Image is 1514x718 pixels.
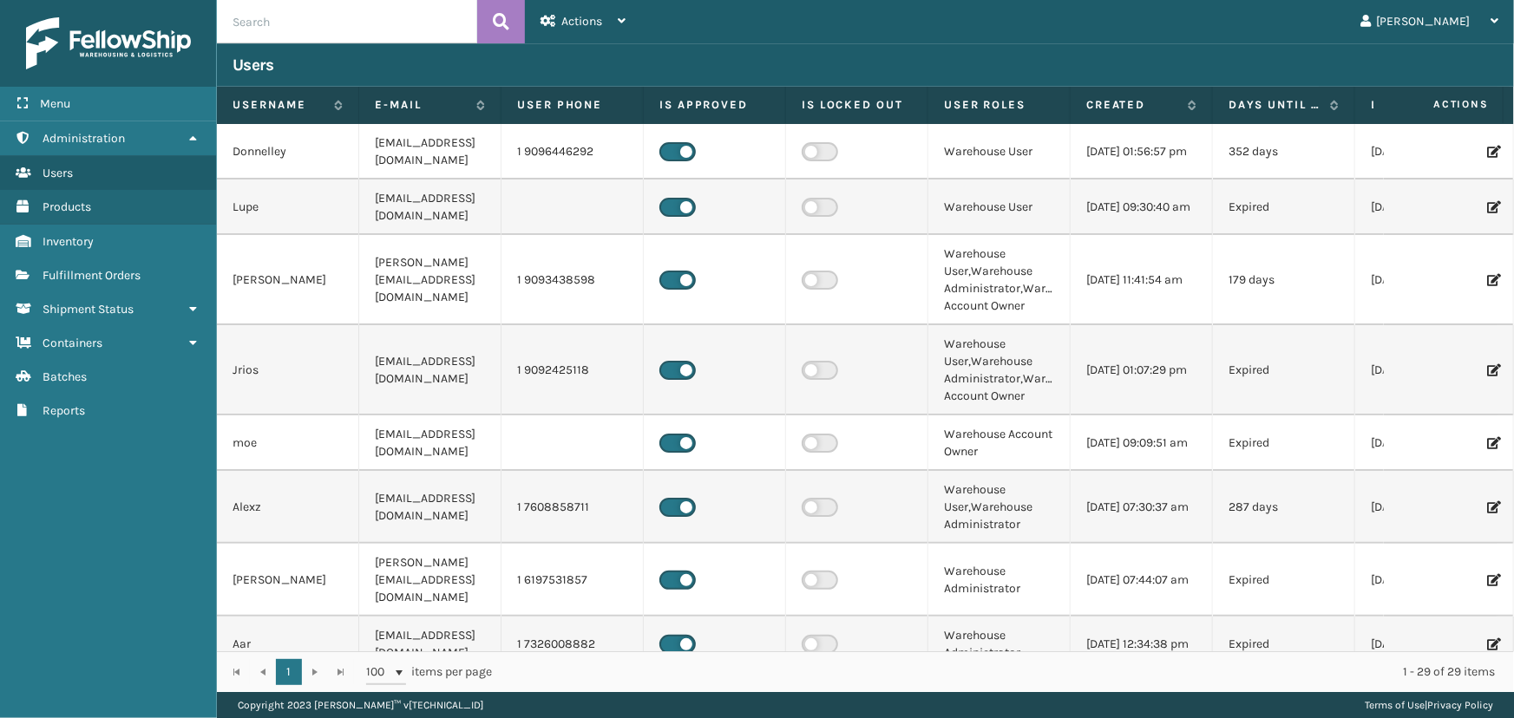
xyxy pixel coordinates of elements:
span: Administration [43,131,125,146]
span: Inventory [43,234,94,249]
span: Batches [43,369,87,384]
td: Lupe [217,179,359,235]
td: Warehouse User,Warehouse Administrator,Warehouse Account Owner [928,325,1071,415]
td: [DATE] 07:05:39 am [1355,471,1498,544]
td: [DATE] 12:36:04 pm [1355,617,1498,672]
td: Expired [1213,325,1355,415]
td: [EMAIL_ADDRESS][DOMAIN_NAME] [359,325,501,415]
td: 1 9093438598 [501,235,644,325]
div: | [1365,692,1493,718]
td: Warehouse User [928,179,1071,235]
td: 287 days [1213,471,1355,544]
td: [DATE] 01:56:57 pm [1071,124,1213,179]
td: Warehouse User,Warehouse Administrator [928,471,1071,544]
div: 1 - 29 of 29 items [517,663,1495,681]
span: Shipment Status [43,302,134,317]
p: Copyright 2023 [PERSON_NAME]™ v [TECHNICAL_ID] [238,692,483,718]
td: Alexz [217,471,359,544]
td: 1 9092425118 [501,325,644,415]
td: Donnelley [217,124,359,179]
td: [DATE] 08:22:17 am [1355,124,1498,179]
span: Actions [1379,90,1499,119]
td: [PERSON_NAME][EMAIL_ADDRESS][DOMAIN_NAME] [359,235,501,325]
label: Username [233,97,325,113]
h3: Users [233,55,274,75]
span: Users [43,166,73,180]
span: Menu [40,96,70,111]
td: [EMAIL_ADDRESS][DOMAIN_NAME] [359,179,501,235]
td: [PERSON_NAME][EMAIL_ADDRESS][DOMAIN_NAME] [359,544,501,617]
td: [EMAIL_ADDRESS][DOMAIN_NAME] [359,124,501,179]
span: items per page [366,659,493,685]
td: Warehouse User [928,124,1071,179]
td: [PERSON_NAME] [217,544,359,617]
label: E-mail [375,97,468,113]
td: [DATE] 11:41:54 am [1071,235,1213,325]
i: Edit [1487,437,1498,449]
label: Is Approved [659,97,770,113]
i: Edit [1487,501,1498,513]
i: Edit [1487,274,1498,286]
td: [DATE] 09:09:51 am [1071,415,1213,471]
td: [EMAIL_ADDRESS][DOMAIN_NAME] [359,415,501,471]
span: Reports [43,403,85,418]
i: Edit [1487,146,1498,158]
label: Last Seen [1371,97,1464,113]
td: [DATE] 10:34:52 am [1355,235,1498,325]
td: [DATE] 08:34:40 am [1355,415,1498,471]
td: Warehouse Administrator [928,544,1071,617]
td: Warehouse Account Owner [928,415,1071,471]
td: moe [217,415,359,471]
span: Actions [561,14,602,29]
td: [EMAIL_ADDRESS][DOMAIN_NAME] [359,471,501,544]
i: Edit [1487,574,1498,586]
td: Expired [1213,617,1355,672]
i: Edit [1487,638,1498,650]
label: Days until password expires [1229,97,1321,113]
td: 1 7326008882 [501,617,644,672]
span: Containers [43,336,102,350]
span: 100 [366,663,392,681]
td: Warehouse Administrator [928,617,1071,672]
i: Edit [1487,201,1498,213]
td: 1 9096446292 [501,124,644,179]
td: [DATE] 07:44:07 am [1071,544,1213,617]
td: 179 days [1213,235,1355,325]
td: [EMAIL_ADDRESS][DOMAIN_NAME] [359,617,501,672]
td: [DATE] 09:30:40 am [1071,179,1213,235]
td: [DATE] 01:07:29 pm [1071,325,1213,415]
td: [DATE] 01:26:14 pm [1355,325,1498,415]
td: Expired [1213,415,1355,471]
a: 1 [276,659,302,685]
label: User phone [517,97,627,113]
span: Fulfillment Orders [43,268,141,283]
td: [DATE] 07:44:50 am [1355,179,1498,235]
td: 352 days [1213,124,1355,179]
a: Terms of Use [1365,699,1425,711]
td: 1 7608858711 [501,471,644,544]
label: Created [1086,97,1179,113]
span: Products [43,199,91,214]
td: [PERSON_NAME] [217,235,359,325]
td: [DATE] 12:34:38 pm [1071,617,1213,672]
td: [DATE] 07:30:37 am [1071,471,1213,544]
i: Edit [1487,364,1498,376]
label: User Roles [944,97,1054,113]
td: Jrios [217,325,359,415]
label: Is Locked Out [802,97,912,113]
img: logo [26,17,191,69]
td: 1 6197531857 [501,544,644,617]
a: Privacy Policy [1427,699,1493,711]
td: Expired [1213,179,1355,235]
td: Expired [1213,544,1355,617]
td: Warehouse User,Warehouse Administrator,Warehouse Account Owner [928,235,1071,325]
td: Aar [217,617,359,672]
td: [DATE] 08:12:28 am [1355,544,1498,617]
